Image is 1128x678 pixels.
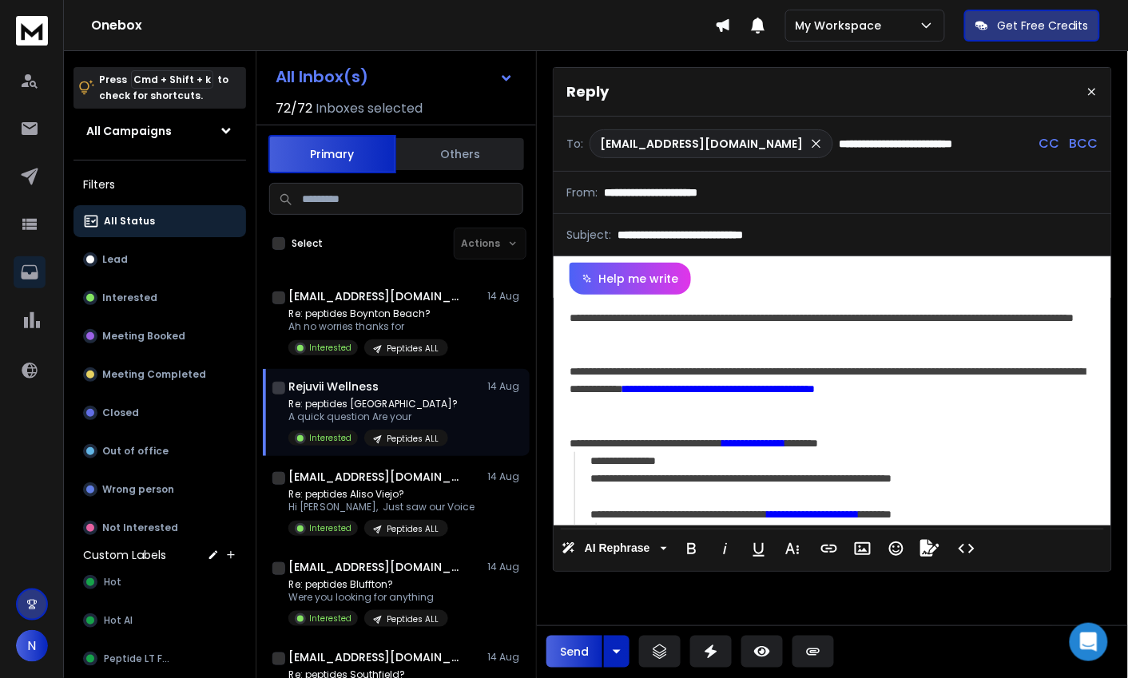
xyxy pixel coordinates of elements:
[998,18,1089,34] p: Get Free Credits
[104,576,121,589] span: Hot
[582,541,653,555] span: AI Rephrase
[104,614,133,627] span: Hot AI
[131,70,213,89] span: Cmd + Shift + k
[288,591,448,604] p: Were you looking for anything
[102,521,178,534] p: Not Interested
[396,137,524,172] button: Others
[316,99,423,118] h3: Inboxes selected
[1070,623,1108,661] div: Open Intercom Messenger
[73,173,246,196] h3: Filters
[814,533,844,565] button: Insert Link (⌘K)
[288,288,464,304] h1: [EMAIL_ADDRESS][DOMAIN_NAME]
[796,18,888,34] p: My Workspace
[91,16,715,35] h1: Onebox
[309,522,352,534] p: Interested
[288,501,475,513] p: Hi [PERSON_NAME], Just saw our Voice
[1039,134,1060,153] p: CC
[16,630,48,662] button: N
[487,290,523,303] p: 14 Aug
[487,380,523,393] p: 14 Aug
[387,343,439,355] p: Peptides ALL
[288,379,379,395] h1: Rejuvii Wellness
[487,470,523,483] p: 14 Aug
[73,115,246,147] button: All Campaigns
[487,651,523,664] p: 14 Aug
[570,263,691,295] button: Help me write
[86,123,172,139] h1: All Campaigns
[104,215,155,228] p: All Status
[102,330,185,343] p: Meeting Booked
[104,652,173,665] span: Peptide LT FUP
[288,559,464,575] h1: [EMAIL_ADDRESS][DOMAIN_NAME]
[566,81,609,103] p: Reply
[73,244,246,276] button: Lead
[73,320,246,352] button: Meeting Booked
[566,184,598,200] p: From:
[288,410,458,423] p: A quick question Are your
[487,561,523,573] p: 14 Aug
[73,605,246,636] button: Hot AI
[288,320,448,333] p: Ah no worries thanks for
[73,435,246,467] button: Out of office
[102,253,128,266] p: Lead
[83,547,166,563] h3: Custom Labels
[744,533,774,565] button: Underline (⌘U)
[558,533,670,565] button: AI Rephrase
[710,533,741,565] button: Italic (⌘I)
[387,523,439,535] p: Peptides ALL
[600,136,804,152] p: [EMAIL_ADDRESS][DOMAIN_NAME]
[964,10,1100,42] button: Get Free Credits
[99,72,228,104] p: Press to check for shortcuts.
[102,368,206,381] p: Meeting Completed
[288,469,464,485] h1: [EMAIL_ADDRESS][DOMAIN_NAME] +1
[268,135,396,173] button: Primary
[288,398,458,410] p: Re: peptides [GEOGRAPHIC_DATA]?
[102,483,174,496] p: Wrong person
[73,397,246,429] button: Closed
[73,359,246,391] button: Meeting Completed
[292,237,323,250] label: Select
[288,578,448,591] p: Re: peptides Bluffton?
[546,636,602,668] button: Send
[1070,134,1098,153] p: BCC
[73,512,246,544] button: Not Interested
[387,613,439,625] p: Peptides ALL
[73,643,246,675] button: Peptide LT FUP
[566,227,611,243] p: Subject:
[288,488,475,501] p: Re: peptides Aliso Viejo?
[102,406,139,419] p: Closed
[276,99,312,118] span: 72 / 72
[309,432,352,444] p: Interested
[915,533,945,565] button: Signature
[848,533,878,565] button: Insert Image (⌘P)
[881,533,912,565] button: Emoticons
[16,16,48,46] img: logo
[102,291,157,304] p: Interested
[102,445,169,458] p: Out of office
[73,205,246,237] button: All Status
[73,282,246,314] button: Interested
[288,649,464,665] h1: [EMAIL_ADDRESS][DOMAIN_NAME] +1
[309,342,352,354] p: Interested
[777,533,808,565] button: More Text
[566,136,583,152] p: To:
[73,566,246,598] button: Hot
[288,307,448,320] p: Re: peptides Boynton Beach?
[263,61,526,93] button: All Inbox(s)
[309,613,352,624] p: Interested
[677,533,707,565] button: Bold (⌘B)
[276,69,368,85] h1: All Inbox(s)
[951,533,982,565] button: Code View
[73,474,246,506] button: Wrong person
[387,433,439,445] p: Peptides ALL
